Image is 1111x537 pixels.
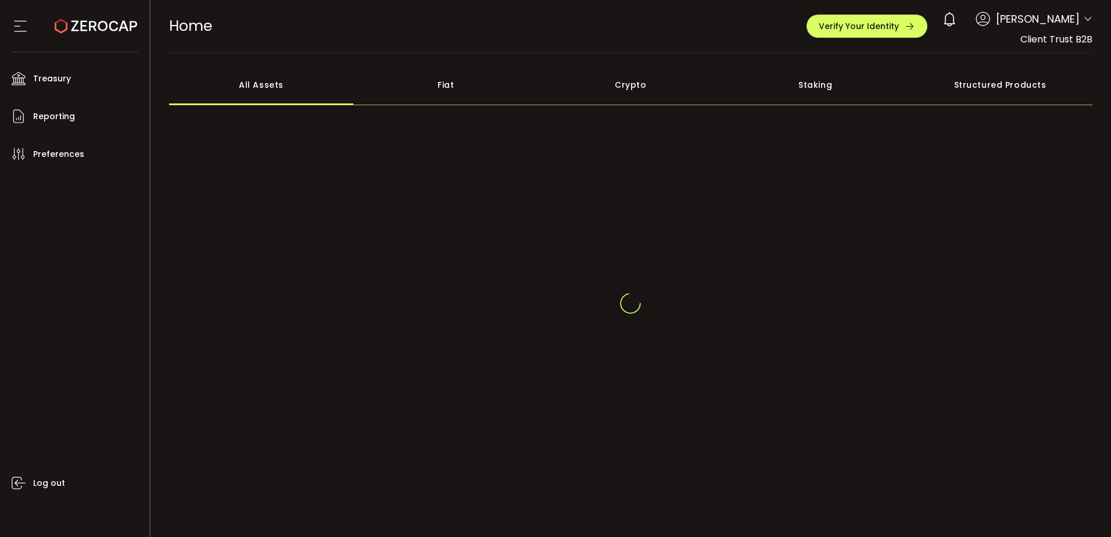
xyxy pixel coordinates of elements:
span: Client Trust B2B [1020,33,1092,46]
div: Structured Products [908,65,1092,105]
div: Crypto [538,65,723,105]
div: Staking [723,65,908,105]
span: [PERSON_NAME] [996,11,1080,27]
span: Reporting [33,108,75,125]
span: Treasury [33,70,71,87]
span: Preferences [33,146,84,163]
div: All Assets [169,65,354,105]
span: Log out [33,475,65,492]
div: Fiat [353,65,538,105]
span: Home [169,16,212,36]
span: Verify Your Identity [819,22,899,30]
button: Verify Your Identity [807,15,927,38]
